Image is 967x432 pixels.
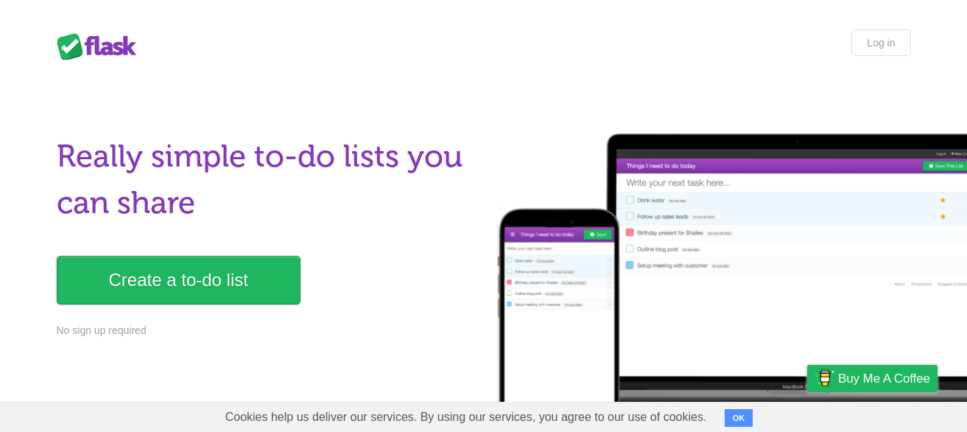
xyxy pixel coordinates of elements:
[851,29,910,56] a: Log in
[815,366,834,391] img: Buy me a coffee
[57,323,475,338] p: No sign up required
[725,409,753,427] button: OK
[211,403,722,432] span: Cookies help us deliver our services. By using our services, you agree to our use of cookies.
[807,365,938,392] a: Buy me a coffee
[57,33,145,60] div: Flask Lists
[57,133,475,226] h1: Really simple to-do lists you can share
[838,366,930,391] span: Buy me a coffee
[57,256,300,304] a: Create a to-do list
